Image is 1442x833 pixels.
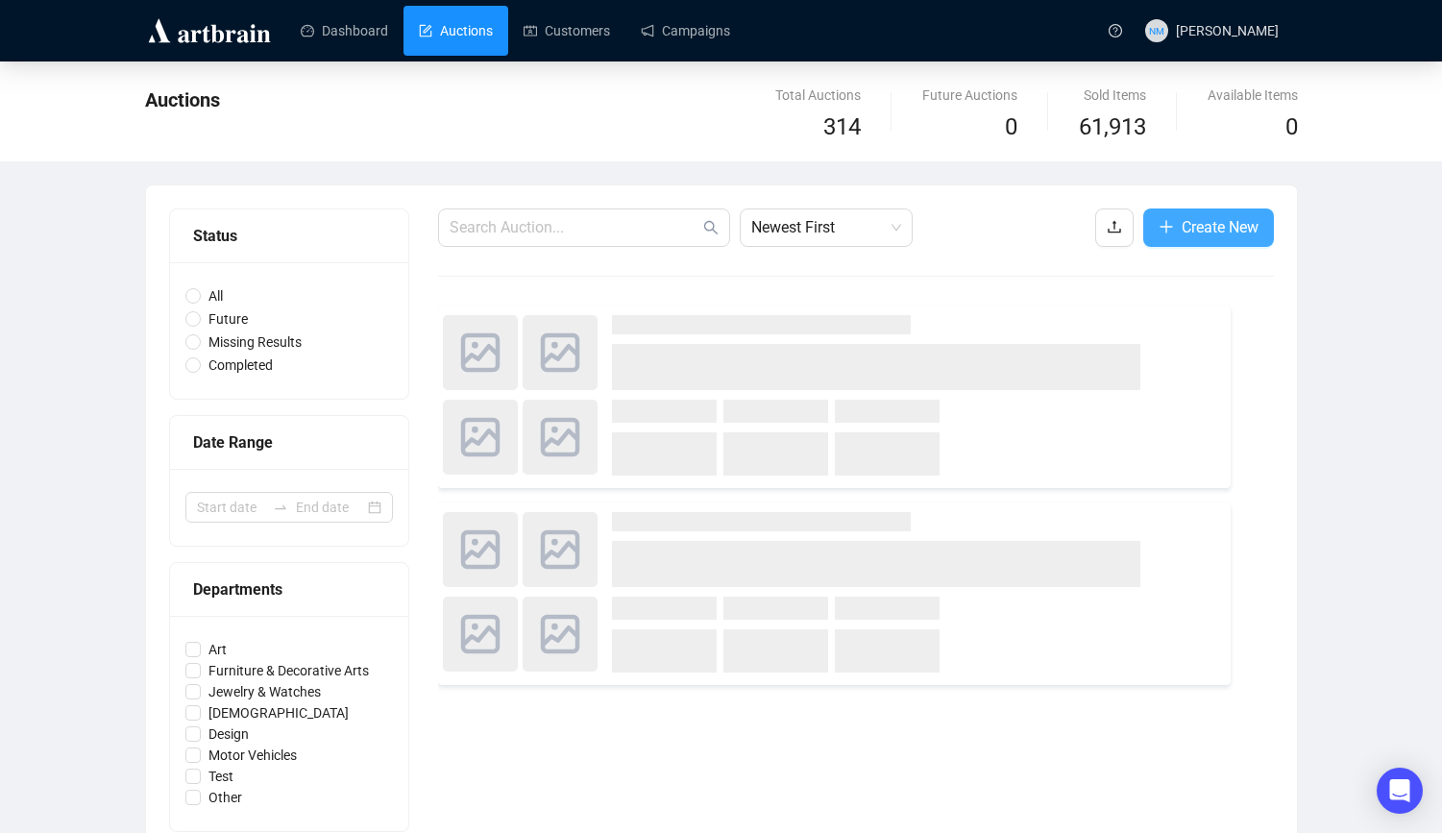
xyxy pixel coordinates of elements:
span: swap-right [273,500,288,515]
a: Campaigns [641,6,730,56]
img: photo.svg [523,597,598,672]
span: NM [1149,22,1164,37]
img: photo.svg [443,512,518,587]
div: Available Items [1208,85,1298,106]
div: Open Intercom Messenger [1377,768,1423,814]
span: to [273,500,288,515]
div: Total Auctions [775,85,861,106]
span: Art [201,639,234,660]
span: 0 [1285,113,1298,140]
input: Search Auction... [450,216,699,239]
button: Create New [1143,208,1274,247]
a: Dashboard [301,6,388,56]
div: Sold Items [1079,85,1146,106]
span: [DEMOGRAPHIC_DATA] [201,702,356,723]
span: 314 [823,113,861,140]
img: photo.svg [443,597,518,672]
span: [PERSON_NAME] [1176,23,1279,38]
img: photo.svg [443,315,518,390]
span: Furniture & Decorative Arts [201,660,377,681]
span: plus [1159,219,1174,234]
div: Status [193,224,385,248]
a: Customers [524,6,610,56]
span: Auctions [145,88,220,111]
img: photo.svg [443,400,518,475]
input: Start date [197,497,265,518]
span: Missing Results [201,331,309,353]
span: Future [201,308,256,330]
img: logo [145,15,274,46]
span: Create New [1182,215,1259,239]
span: All [201,285,231,306]
span: question-circle [1109,24,1122,37]
span: Jewelry & Watches [201,681,329,702]
span: search [703,220,719,235]
div: Departments [193,577,385,601]
input: End date [296,497,364,518]
span: 61,913 [1079,110,1146,146]
div: Date Range [193,430,385,454]
img: photo.svg [523,512,598,587]
a: Auctions [419,6,493,56]
span: Other [201,787,250,808]
span: 0 [1005,113,1017,140]
span: Newest First [751,209,901,246]
span: upload [1107,219,1122,234]
span: Design [201,723,257,745]
span: Motor Vehicles [201,745,305,766]
span: Completed [201,355,281,376]
img: photo.svg [523,400,598,475]
span: Test [201,766,241,787]
div: Future Auctions [922,85,1017,106]
img: photo.svg [523,315,598,390]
